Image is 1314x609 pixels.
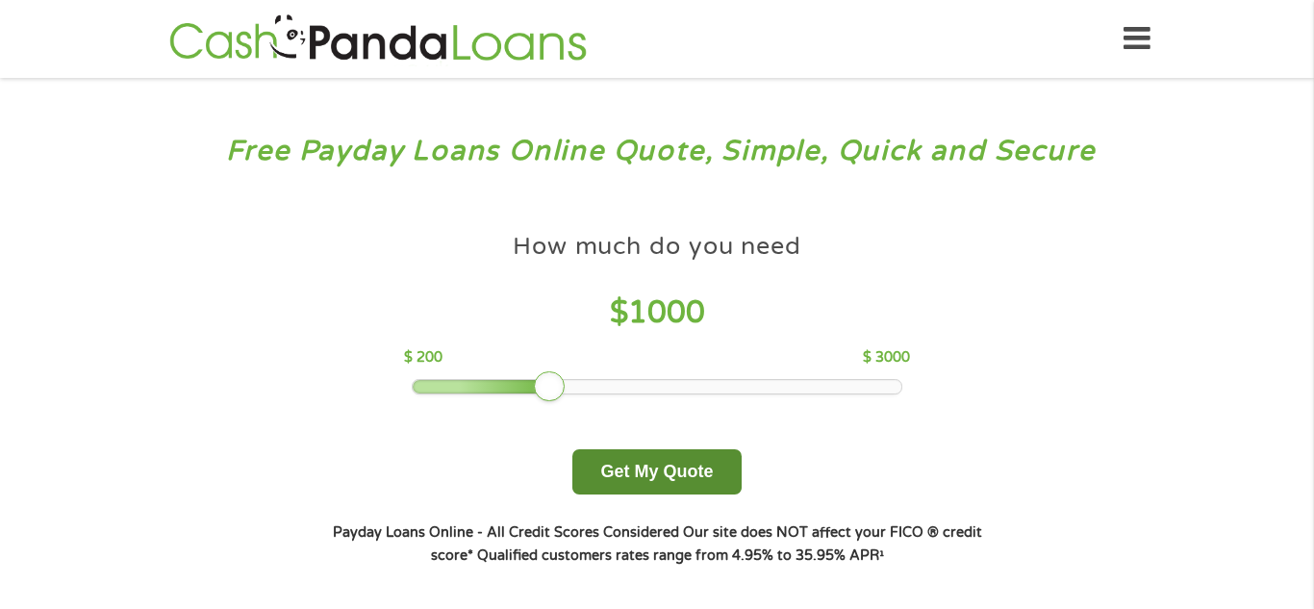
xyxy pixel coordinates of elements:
strong: Payday Loans Online - All Credit Scores Considered [333,524,679,541]
span: 1000 [628,294,705,331]
h3: Free Payday Loans Online Quote, Simple, Quick and Secure [56,134,1259,169]
p: $ 200 [404,347,442,368]
p: $ 3000 [863,347,910,368]
img: GetLoanNow Logo [164,12,593,66]
button: Get My Quote [572,449,741,495]
strong: Our site does NOT affect your FICO ® credit score* [431,524,982,564]
strong: Qualified customers rates range from 4.95% to 35.95% APR¹ [477,547,884,564]
h4: $ [404,293,909,333]
h4: How much do you need [513,231,801,263]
